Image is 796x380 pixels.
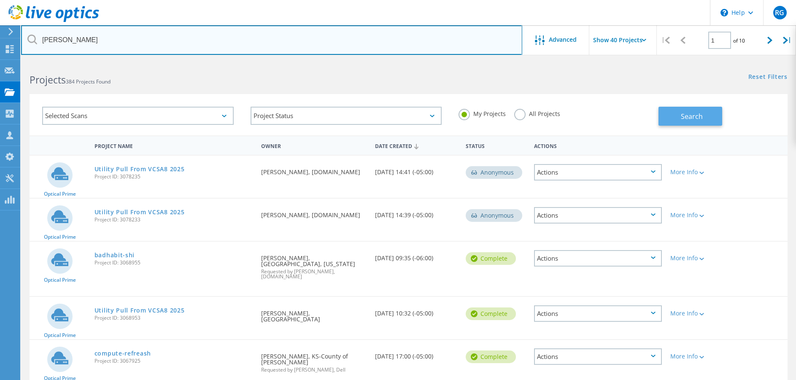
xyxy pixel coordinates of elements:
div: Date Created [371,137,462,154]
div: [PERSON_NAME], [DOMAIN_NAME] [257,199,371,226]
div: | [779,25,796,55]
div: Complete [466,252,516,265]
a: Reset Filters [748,74,788,81]
span: Project ID: 3068953 [94,315,253,321]
div: Status [461,137,530,153]
span: Requested by [PERSON_NAME], [DOMAIN_NAME] [261,269,367,279]
a: compute-refreash [94,350,151,356]
div: [DATE] 10:32 (-05:00) [371,297,462,325]
div: Complete [466,307,516,320]
span: Optical Prime [44,278,76,283]
div: [DATE] 09:35 (-06:00) [371,242,462,270]
span: RG [775,9,784,16]
div: | [657,25,674,55]
div: Actions [534,164,662,181]
div: [DATE] 14:41 (-05:00) [371,156,462,183]
div: [PERSON_NAME], [DOMAIN_NAME] [257,156,371,183]
div: Anonymous [466,166,522,179]
a: Utility Pull From VCSA8 2025 [94,307,185,313]
div: More Info [670,255,723,261]
span: 384 Projects Found [66,78,111,85]
span: Project ID: 3078233 [94,217,253,222]
span: Optical Prime [44,234,76,240]
div: Actions [534,348,662,365]
span: Project ID: 3068955 [94,260,253,265]
span: Optical Prime [44,191,76,197]
div: More Info [670,212,723,218]
a: Utility Pull From VCSA8 2025 [94,166,185,172]
input: Search projects by name, owner, ID, company, etc [21,25,522,55]
span: Advanced [549,37,577,43]
a: Live Optics Dashboard [8,18,99,24]
span: Project ID: 3078235 [94,174,253,179]
div: Anonymous [466,209,522,222]
a: Utility Pull From VCSA8 2025 [94,209,185,215]
div: More Info [670,310,723,316]
div: Actions [534,305,662,322]
a: badhabit-shi [94,252,135,258]
button: Search [658,107,722,126]
span: Requested by [PERSON_NAME], Dell [261,367,367,372]
span: Optical Prime [44,333,76,338]
div: Project Name [90,137,257,153]
div: Project Status [251,107,442,125]
div: Owner [257,137,371,153]
b: Projects [30,73,66,86]
div: [PERSON_NAME], [GEOGRAPHIC_DATA] [257,297,371,331]
div: Complete [466,350,516,363]
div: More Info [670,169,723,175]
svg: \n [720,9,728,16]
div: More Info [670,353,723,359]
span: of 10 [733,37,745,44]
div: [DATE] 14:39 (-05:00) [371,199,462,226]
div: Selected Scans [42,107,234,125]
label: My Projects [459,109,506,117]
span: Search [681,112,703,121]
span: Project ID: 3067925 [94,358,253,364]
div: [PERSON_NAME], [GEOGRAPHIC_DATA], [US_STATE] [257,242,371,288]
div: Actions [534,207,662,224]
div: Actions [530,137,666,153]
div: Actions [534,250,662,267]
div: [DATE] 17:00 (-05:00) [371,340,462,368]
label: All Projects [514,109,560,117]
